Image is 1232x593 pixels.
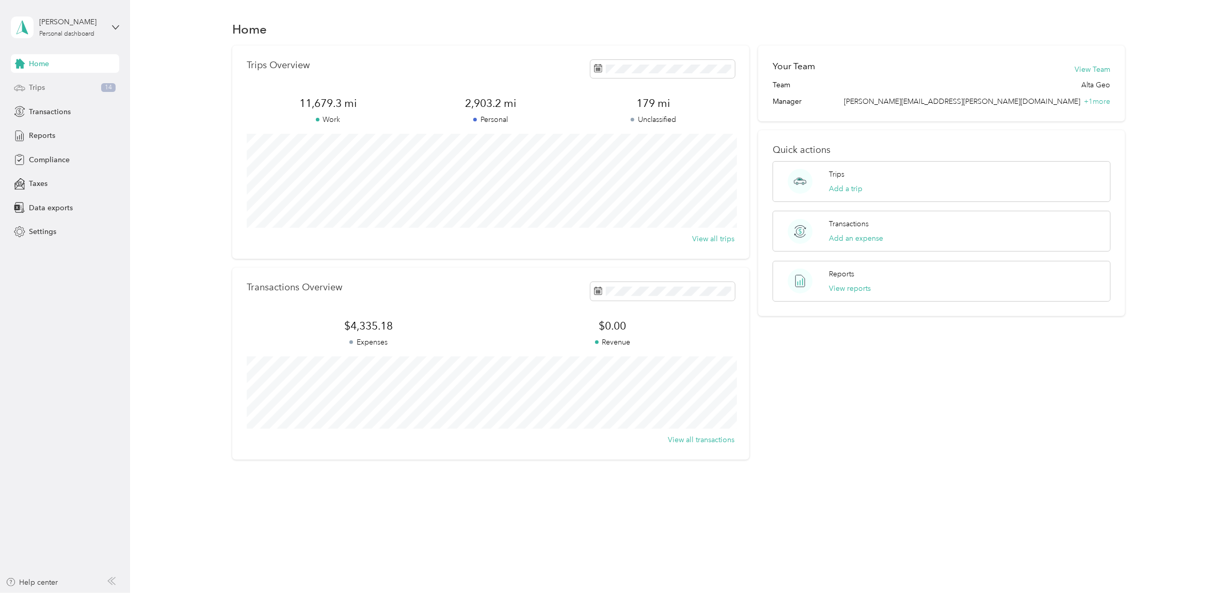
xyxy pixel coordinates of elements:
p: Reports [829,269,855,279]
button: Add a trip [829,183,863,194]
span: 14 [101,83,116,92]
span: 179 mi [572,96,734,111]
span: Alta Geo [1082,80,1111,90]
span: + 1 more [1084,97,1111,106]
button: Help center [6,577,58,588]
iframe: Everlance-gr Chat Button Frame [1174,535,1232,593]
p: Transactions Overview [247,282,342,293]
span: [PERSON_NAME][EMAIL_ADDRESS][PERSON_NAME][DOMAIN_NAME] [844,97,1081,106]
p: Transactions [829,219,869,229]
span: 11,679.3 mi [247,96,409,111]
p: Quick actions [773,145,1110,155]
span: Trips [29,82,45,93]
span: Manager [773,96,802,107]
p: Trips [829,169,845,180]
button: View reports [829,283,871,294]
p: Work [247,114,409,125]
span: Reports [29,130,55,141]
span: Taxes [29,178,47,189]
h2: Your Team [773,60,815,73]
span: $4,335.18 [247,319,491,333]
span: $0.00 [491,319,735,333]
p: Personal [409,114,572,125]
button: Add an expense [829,233,884,244]
span: Data exports [29,202,73,213]
span: Transactions [29,106,71,117]
div: [PERSON_NAME] [39,17,104,27]
button: View Team [1075,64,1111,75]
span: 2,903.2 mi [409,96,572,111]
p: Revenue [491,337,735,348]
p: Unclassified [572,114,734,125]
span: Team [773,80,790,90]
p: Expenses [247,337,491,348]
span: Compliance [29,154,70,165]
button: View all trips [693,233,735,244]
p: Trips Overview [247,60,310,71]
button: View all transactions [668,434,735,445]
span: Home [29,58,49,69]
h1: Home [232,24,267,35]
span: Settings [29,226,56,237]
div: Personal dashboard [39,31,94,37]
